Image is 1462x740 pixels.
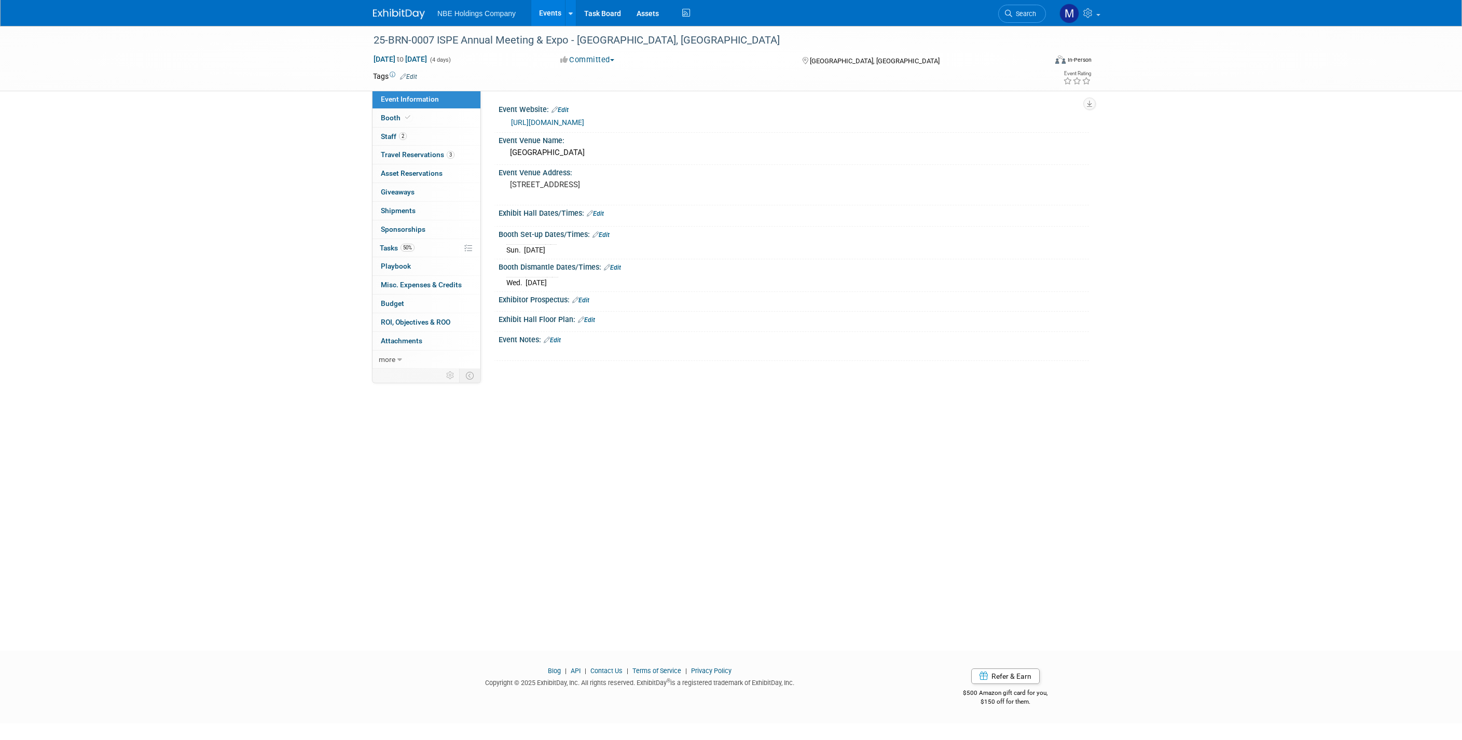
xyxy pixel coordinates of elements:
span: [DATE] [DATE] [373,54,427,64]
a: Contact Us [590,667,623,675]
img: Format-Inperson.png [1055,55,1066,64]
span: to [395,55,405,63]
span: | [562,667,569,675]
span: | [624,667,631,675]
img: ExhibitDay [373,9,425,19]
span: Budget [381,299,404,308]
span: (4 days) [429,57,451,63]
a: more [373,351,480,369]
a: Booth [373,109,480,127]
img: Morgan Goddard [1059,4,1079,23]
div: Event Venue Name: [499,133,1089,146]
a: Playbook [373,257,480,275]
a: Edit [587,210,604,217]
span: Giveaways [381,188,415,196]
span: [GEOGRAPHIC_DATA], [GEOGRAPHIC_DATA] [810,57,940,65]
div: Exhibit Hall Dates/Times: [499,205,1089,219]
a: Edit [578,316,595,324]
a: Misc. Expenses & Credits [373,276,480,294]
span: Shipments [381,206,416,215]
td: Tags [373,71,417,81]
span: Playbook [381,262,411,270]
div: Event Notes: [499,332,1089,345]
a: Sponsorships [373,220,480,239]
div: $500 Amazon gift card for you, [922,682,1089,706]
a: Staff2 [373,128,480,146]
span: Staff [381,132,407,141]
div: In-Person [1067,56,1092,64]
span: NBE Holdings Company [437,9,516,18]
span: 3 [447,151,454,159]
td: [DATE] [526,277,547,288]
a: Asset Reservations [373,164,480,183]
div: Exhibitor Prospectus: [499,292,1089,305]
a: Event Information [373,90,480,108]
sup: ® [667,678,670,683]
div: Exhibit Hall Floor Plan: [499,312,1089,325]
a: Privacy Policy [691,667,732,675]
a: Blog [548,667,561,675]
a: Edit [551,106,569,114]
div: $150 off for them. [922,697,1089,706]
a: Budget [373,295,480,313]
span: Travel Reservations [381,150,454,159]
i: Booth reservation complete [405,115,410,120]
a: Refer & Earn [971,668,1040,684]
a: Edit [572,297,589,304]
div: Event Website: [499,102,1089,115]
td: Personalize Event Tab Strip [442,369,460,382]
span: Attachments [381,337,422,345]
td: Sun. [506,244,524,255]
div: Event Rating [1063,71,1091,76]
td: Toggle Event Tabs [460,369,481,382]
a: Terms of Service [632,667,681,675]
span: Tasks [380,244,415,252]
div: Copyright © 2025 ExhibitDay, Inc. All rights reserved. ExhibitDay is a registered trademark of Ex... [373,676,906,688]
span: | [683,667,689,675]
a: [URL][DOMAIN_NAME] [511,118,584,127]
a: Tasks50% [373,239,480,257]
a: Attachments [373,332,480,350]
span: 2 [399,132,407,140]
td: [DATE] [524,244,545,255]
span: | [582,667,589,675]
div: Event Venue Address: [499,165,1089,178]
span: Booth [381,114,412,122]
a: Edit [592,231,610,239]
span: more [379,355,395,364]
button: Committed [557,54,618,65]
span: Event Information [381,95,439,103]
a: API [571,667,581,675]
a: Edit [604,264,621,271]
div: Booth Dismantle Dates/Times: [499,259,1089,273]
span: Search [1012,10,1036,18]
a: Shipments [373,202,480,220]
a: ROI, Objectives & ROO [373,313,480,331]
span: Asset Reservations [381,169,443,177]
a: Travel Reservations3 [373,146,480,164]
div: 25-BRN-0007 ISPE Annual Meeting & Expo - [GEOGRAPHIC_DATA], [GEOGRAPHIC_DATA] [370,31,1030,50]
span: Sponsorships [381,225,425,233]
a: Edit [544,337,561,344]
span: ROI, Objectives & ROO [381,318,450,326]
div: [GEOGRAPHIC_DATA] [506,145,1081,161]
div: Booth Set-up Dates/Times: [499,227,1089,240]
div: Event Format [985,54,1092,69]
a: Edit [400,73,417,80]
pre: [STREET_ADDRESS] [510,180,733,189]
span: 50% [401,244,415,252]
a: Giveaways [373,183,480,201]
td: Wed. [506,277,526,288]
a: Search [998,5,1046,23]
span: Misc. Expenses & Credits [381,281,462,289]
